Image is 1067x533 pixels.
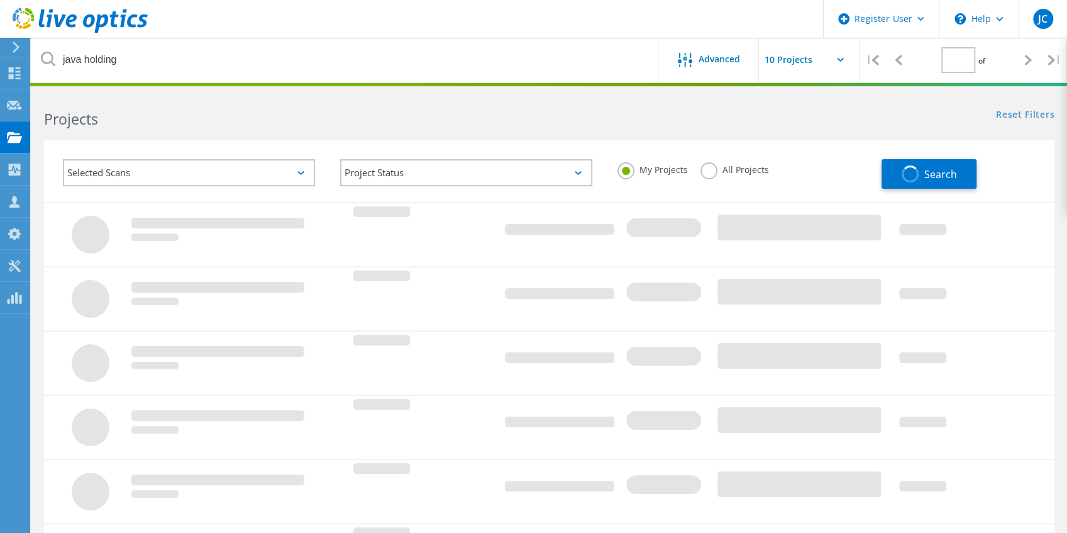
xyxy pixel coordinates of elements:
span: JC [1038,14,1048,24]
div: | [860,38,885,82]
button: Search [882,159,976,189]
b: Projects [44,109,98,129]
span: Search [924,167,956,181]
input: Search projects by name, owner, ID, company, etc [31,38,659,82]
a: Live Optics Dashboard [13,26,148,35]
svg: \n [954,13,966,25]
label: All Projects [700,162,769,174]
a: Reset Filters [996,110,1054,121]
div: Selected Scans [63,159,315,186]
span: Advanced [699,55,740,64]
span: of [978,55,985,66]
label: My Projects [617,162,688,174]
div: | [1041,38,1067,82]
div: Project Status [340,159,592,186]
